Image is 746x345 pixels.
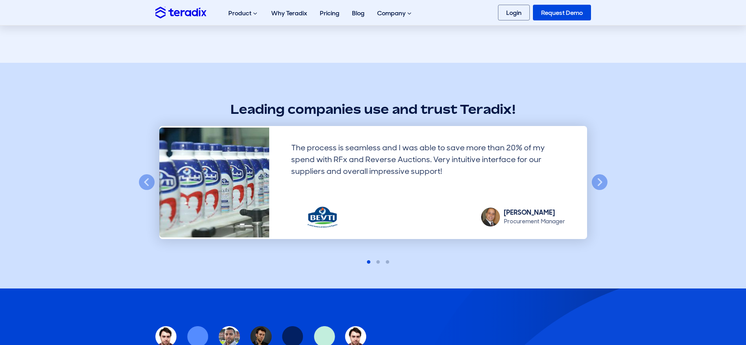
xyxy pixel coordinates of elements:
img: Beyti [291,204,354,230]
div: The process is seamless and I was able to save more than 20% of my spend with RFx and Reverse Auc... [285,135,571,195]
a: Pricing [314,1,346,26]
button: Next [591,174,608,191]
button: Previous [138,174,155,191]
a: Why Teradix [265,1,314,26]
div: Company [371,1,419,26]
img: Islam Abdel Maqsoud [481,208,500,226]
img: Teradix logo [155,7,206,18]
a: Blog [346,1,371,26]
button: 3 of 3 [379,258,386,265]
div: [PERSON_NAME] [504,208,565,217]
button: 1 of 3 [361,258,367,265]
a: Request Demo [533,5,591,20]
iframe: Chatbot [694,293,735,334]
a: Login [498,5,530,20]
button: 2 of 3 [370,258,376,265]
div: Procurement Manager [504,217,565,226]
h2: Leading companies use and trust Teradix! [155,100,591,118]
div: Product [222,1,265,26]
